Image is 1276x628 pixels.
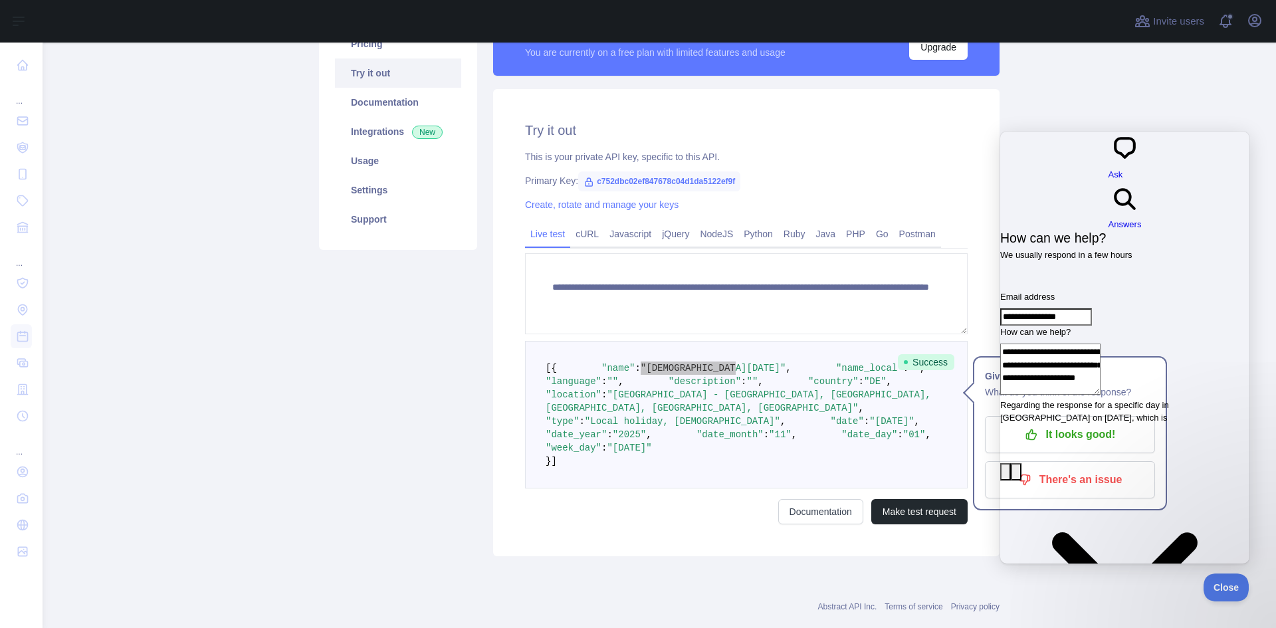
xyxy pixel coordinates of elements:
span: , [780,416,786,427]
p: It looks good! [995,423,1145,446]
span: "type" [546,416,579,427]
span: , [786,363,791,373]
span: "location" [546,389,601,400]
a: Support [335,205,461,234]
span: : [741,376,746,387]
span: ] [551,456,556,467]
span: : [607,429,612,440]
span: "DE" [864,376,887,387]
a: jQuery [657,223,694,245]
span: "name_local" [836,363,903,373]
div: ... [11,80,32,106]
span: : [859,376,864,387]
iframe: Help Scout Beacon - Close [1204,574,1249,601]
span: "description" [669,376,741,387]
span: , [618,376,623,387]
a: Documentation [778,499,863,524]
span: : [601,389,607,400]
span: : [601,443,607,453]
span: : [601,376,607,387]
a: Pricing [335,29,461,58]
span: "[DEMOGRAPHIC_DATA][DATE]" [641,363,786,373]
span: [ [546,363,551,373]
span: "Local holiday, [DEMOGRAPHIC_DATA]" [585,416,780,427]
p: There's an issue [995,469,1145,491]
a: Python [738,223,778,245]
span: "week_day" [546,443,601,453]
button: Invite users [1132,11,1207,32]
span: , [758,376,763,387]
span: , [925,429,930,440]
a: Try it out [335,58,461,88]
span: "01" [903,429,926,440]
span: : [635,363,640,373]
span: "11" [769,429,792,440]
a: Javascript [604,223,657,245]
span: "date_month" [696,429,764,440]
span: New [412,126,443,139]
span: Success [898,354,954,370]
span: , [792,429,797,440]
div: You are currently on a free plan with limited features and usage [525,46,786,59]
a: Ruby [778,223,811,245]
a: Documentation [335,88,461,117]
span: { [551,363,556,373]
a: Privacy policy [951,602,1000,611]
span: , [887,376,892,387]
a: Postman [894,223,941,245]
button: Upgrade [909,35,968,60]
button: Make test request [871,499,968,524]
span: "name" [601,363,635,373]
h2: Try it out [525,121,968,140]
a: Integrations New [335,117,461,146]
span: c752dbc02ef847678c04d1da5122ef9f [578,171,740,191]
a: PHP [841,223,871,245]
a: Abstract API Inc. [818,602,877,611]
button: There's an issue [985,461,1155,498]
span: "date_day" [841,429,897,440]
span: : [897,429,903,440]
span: , [646,429,651,440]
span: "" [607,376,618,387]
span: : [864,416,869,427]
span: , [914,416,920,427]
div: ... [11,242,32,268]
span: "language" [546,376,601,387]
button: It looks good! [985,416,1155,453]
a: Create, rotate and manage your keys [525,199,679,210]
span: "" [746,376,758,387]
span: , [858,403,863,413]
a: Terms of service [885,602,942,611]
span: "[DATE]" [869,416,914,427]
span: : [764,429,769,440]
span: "country" [808,376,859,387]
span: } [546,456,551,467]
span: "date" [831,416,864,427]
span: "2025" [613,429,646,440]
a: Java [811,223,841,245]
a: NodeJS [694,223,738,245]
span: Invite users [1153,14,1204,29]
div: ... [11,431,32,457]
span: "date_year" [546,429,607,440]
span: "[GEOGRAPHIC_DATA] - [GEOGRAPHIC_DATA], [GEOGRAPHIC_DATA], [GEOGRAPHIC_DATA], [GEOGRAPHIC_DATA], ... [546,389,936,413]
a: Live test [525,223,570,245]
a: Settings [335,175,461,205]
div: Primary Key: [525,174,968,187]
span: : [579,416,584,427]
iframe: Help Scout Beacon - Live Chat, Contact Form, and Knowledge Base [1000,132,1249,564]
a: cURL [570,223,604,245]
div: This is your private API key, specific to this API. [525,150,968,163]
span: "[DATE]" [607,443,651,453]
a: Usage [335,146,461,175]
a: Go [871,223,894,245]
